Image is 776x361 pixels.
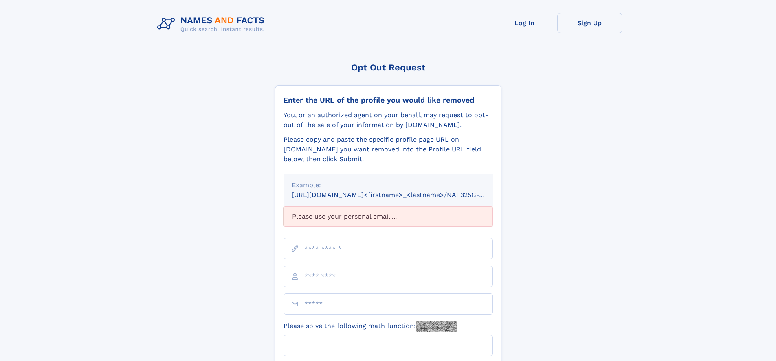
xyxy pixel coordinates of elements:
div: Example: [292,180,485,190]
div: Opt Out Request [275,62,501,72]
div: Enter the URL of the profile you would like removed [284,96,493,105]
a: Sign Up [557,13,622,33]
label: Please solve the following math function: [284,321,457,332]
small: [URL][DOMAIN_NAME]<firstname>_<lastname>/NAF325G-xxxxxxxx [292,191,508,199]
div: You, or an authorized agent on your behalf, may request to opt-out of the sale of your informatio... [284,110,493,130]
a: Log In [492,13,557,33]
div: Please copy and paste the specific profile page URL on [DOMAIN_NAME] you want removed into the Pr... [284,135,493,164]
div: Please use your personal email ... [284,206,493,227]
img: Logo Names and Facts [154,13,271,35]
